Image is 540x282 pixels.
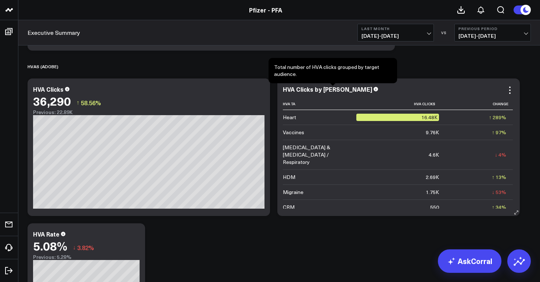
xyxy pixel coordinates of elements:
div: 2.69K [426,173,439,181]
div: 9.76K [426,129,439,136]
span: [DATE] - [DATE] [361,33,430,39]
div: 4.6K [429,151,439,158]
div: HVA Clicks by [PERSON_NAME] [283,85,372,93]
div: HVAS (Adobe) [28,58,58,75]
div: Heart [283,114,296,121]
div: CRM [283,204,295,211]
button: Previous Period[DATE]-[DATE] [454,24,531,41]
div: ↓ 53% [492,188,506,196]
div: Previous: 5.28% [33,254,140,260]
th: Hva Clicks [356,98,446,110]
div: ↑ 13% [492,173,506,181]
div: ↑ 34% [492,204,506,211]
div: VS [438,30,451,35]
th: Hva Ta [283,98,356,110]
div: Vaccines [283,129,304,136]
div: HVA Rate [33,230,60,238]
div: 5.08% [33,239,67,252]
span: ↑ [76,98,79,107]
span: 58.56% [81,99,101,107]
button: Last Month[DATE]-[DATE] [357,24,434,41]
b: Last Month [361,26,430,31]
a: AskCorral [438,249,501,273]
div: HVA Clicks [33,85,64,93]
span: ↓ [73,243,76,252]
a: Pfizer - PFA [249,6,282,14]
div: ↑ 97% [492,129,506,136]
div: Migraine [283,188,303,196]
div: HDM [283,173,295,181]
div: Previous: 22.89K [33,109,264,115]
div: ↓ 4% [495,151,506,158]
div: ↑ 289% [489,114,506,121]
span: 3.82% [77,243,94,252]
div: [MEDICAL_DATA] & [MEDICAL_DATA] / Respiratory [283,144,350,166]
div: 16.48K [356,114,439,121]
th: Change [446,98,513,110]
b: Previous Period [458,26,527,31]
a: Executive Summary [28,29,80,37]
div: 36,290 [33,94,71,107]
div: 550 [430,204,439,211]
span: [DATE] - [DATE] [458,33,527,39]
div: 1.75K [426,188,439,196]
